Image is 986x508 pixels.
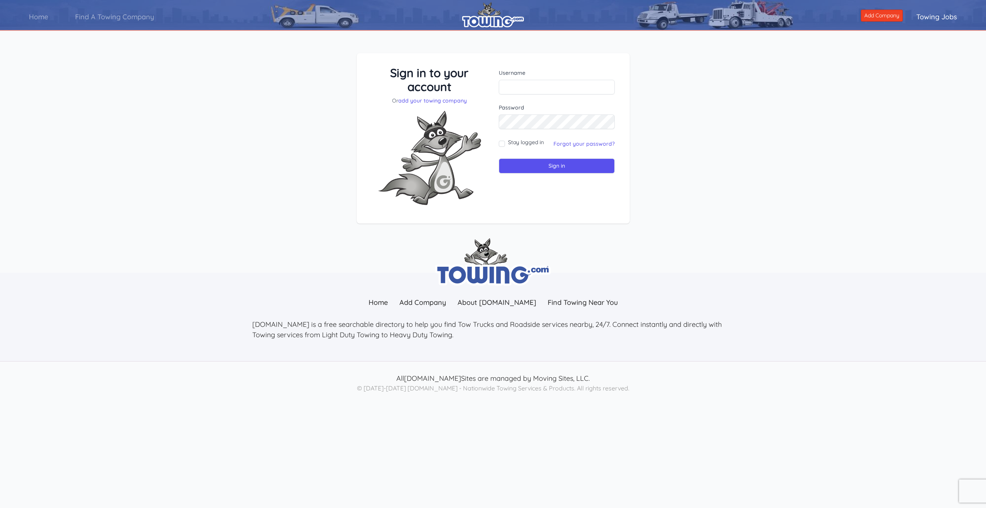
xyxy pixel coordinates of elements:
[861,10,903,22] a: Add Company
[398,97,467,104] a: add your towing company
[499,104,615,111] label: Password
[372,97,488,104] p: Or
[394,294,452,311] a: Add Company
[499,69,615,77] label: Username
[252,373,734,384] p: All Sites are managed by Moving Sites, LLC.
[462,2,524,27] img: logo.png
[372,104,487,211] img: Fox-Excited.png
[372,66,488,94] h3: Sign in to your account
[357,384,629,392] span: © [DATE]-[DATE] [DOMAIN_NAME] - Nationwide Towing Services & Products. All rights reserved.
[252,319,734,340] p: [DOMAIN_NAME] is a free searchable directory to help you find Tow Trucks and Roadside services ne...
[542,294,624,311] a: Find Towing Near You
[903,6,971,28] a: Towing Jobs
[363,294,394,311] a: Home
[62,6,168,28] a: Find A Towing Company
[435,238,551,286] img: towing
[508,138,544,146] label: Stay logged in
[404,374,461,383] a: [DOMAIN_NAME]
[452,294,542,311] a: About [DOMAIN_NAME]
[553,140,615,147] a: Forgot your password?
[499,158,615,173] input: Sign in
[15,6,62,28] a: Home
